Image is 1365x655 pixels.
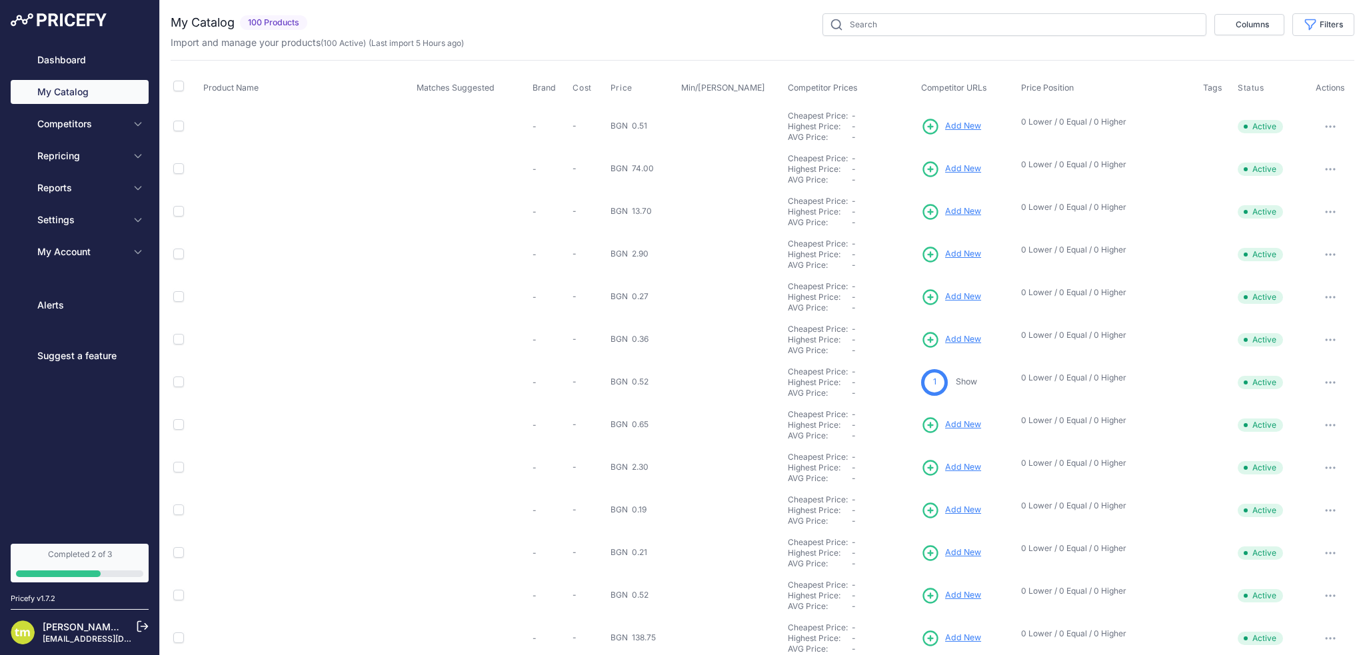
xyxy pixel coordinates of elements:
[921,330,981,349] a: Add New
[788,558,852,569] div: AVG Price:
[1238,589,1283,602] span: Active
[852,334,856,344] span: -
[1021,543,1190,554] p: 0 Lower / 0 Equal / 0 Higher
[921,501,981,520] a: Add New
[11,48,149,528] nav: Sidebar
[852,644,856,654] span: -
[945,120,981,133] span: Add New
[788,132,852,143] div: AVG Price:
[788,175,852,185] div: AVG Price:
[788,345,852,356] div: AVG Price:
[11,13,107,27] img: Pricefy Logo
[921,288,981,307] a: Add New
[852,164,856,174] span: -
[369,38,464,48] span: (Last import 5 Hours ago)
[1316,83,1345,93] span: Actions
[611,121,647,131] span: BGN 0.51
[16,549,143,560] div: Completed 2 of 3
[573,419,577,429] span: -
[1021,458,1190,468] p: 0 Lower / 0 Equal / 0 Higher
[611,163,654,173] span: BGN 74.00
[945,291,981,303] span: Add New
[573,632,577,642] span: -
[945,589,981,602] span: Add New
[533,334,567,345] p: -
[573,83,591,93] span: Cost
[852,420,856,430] span: -
[945,333,981,346] span: Add New
[921,245,981,264] a: Add New
[573,163,577,173] span: -
[1021,287,1190,298] p: 0 Lower / 0 Equal / 0 Higher
[11,293,149,317] a: Alerts
[788,260,852,271] div: AVG Price:
[533,249,567,260] p: -
[852,196,856,206] span: -
[11,48,149,72] a: Dashboard
[611,632,656,642] span: BGN 138.75
[37,149,125,163] span: Repricing
[1021,372,1190,383] p: 0 Lower / 0 Equal / 0 Higher
[852,473,856,483] span: -
[788,420,852,430] div: Highest Price:
[11,176,149,200] button: Reports
[852,324,856,334] span: -
[945,546,981,559] span: Add New
[37,117,125,131] span: Competitors
[852,558,856,568] span: -
[611,462,649,472] span: BGN 2.30
[611,334,649,344] span: BGN 0.36
[852,462,856,472] span: -
[852,239,856,249] span: -
[788,633,852,644] div: Highest Price:
[43,621,167,632] a: [PERSON_NAME] marketing
[1238,546,1283,560] span: Active
[788,622,848,632] a: Cheapest Price:
[852,430,856,440] span: -
[852,281,856,291] span: -
[945,418,981,431] span: Add New
[611,376,649,386] span: BGN 0.52
[788,164,852,175] div: Highest Price:
[1238,632,1283,645] span: Active
[11,80,149,104] a: My Catalog
[573,249,577,259] span: -
[788,473,852,484] div: AVG Price:
[788,324,848,334] a: Cheapest Price:
[945,205,981,218] span: Add New
[788,83,858,93] span: Competitor Prices
[921,544,981,562] a: Add New
[788,121,852,132] div: Highest Price:
[788,239,848,249] a: Cheapest Price:
[788,590,852,601] div: Highest Price:
[852,366,856,376] span: -
[933,376,936,388] span: 1
[611,291,649,301] span: BGN 0.27
[788,430,852,441] div: AVG Price:
[43,634,182,644] a: [EMAIL_ADDRESS][DOMAIN_NAME]
[681,83,765,93] span: Min/[PERSON_NAME]
[788,494,848,504] a: Cheapest Price:
[852,580,856,590] span: -
[1238,418,1283,432] span: Active
[945,248,981,261] span: Add New
[788,153,848,163] a: Cheapest Price:
[1238,461,1283,474] span: Active
[852,292,856,302] span: -
[533,83,556,93] span: Brand
[788,452,848,462] a: Cheapest Price:
[1021,83,1074,93] span: Price Position
[921,458,981,477] a: Add New
[852,537,856,547] span: -
[921,629,981,648] a: Add New
[1238,291,1283,304] span: Active
[788,111,848,121] a: Cheapest Price:
[611,83,635,93] button: Price
[1238,83,1264,93] span: Status
[945,504,981,516] span: Add New
[533,505,567,516] p: -
[945,461,981,474] span: Add New
[203,83,259,93] span: Product Name
[573,121,577,131] span: -
[11,593,55,604] div: Pricefy v1.7.2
